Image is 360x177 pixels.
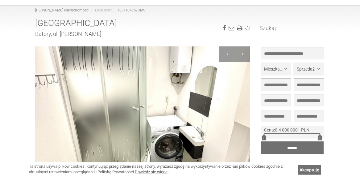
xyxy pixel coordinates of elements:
[279,127,309,132] span: 4 000 000+ PLN
[261,126,324,138] div: -
[261,63,291,75] button: Mieszkanie
[35,46,250,169] img: Mieszkanie Sprzedaż Chorzów Batory Jurija Gagarina
[264,127,275,132] span: Cena:
[294,63,323,75] button: Sprzedaż
[29,164,295,175] div: Ta strona używa plików cookies. Kontynuując przeglądanie naszej strony, wyrażasz zgodę na wykorzy...
[275,127,277,132] span: 0
[264,66,283,72] span: Mieszkanie
[259,25,325,36] h3: Szukaj
[35,31,250,37] h2: Batory, ul. [PERSON_NAME]
[117,8,145,12] a: 183/10475/OMS
[298,165,321,175] a: Akceptuję
[35,8,89,12] a: [PERSON_NAME] Nieruchomości
[135,170,168,174] a: Dowiedz się więcej
[89,8,112,13] li: Lista ofert
[297,66,316,72] span: Sprzedaż
[35,19,250,28] h1: [GEOGRAPHIC_DATA]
